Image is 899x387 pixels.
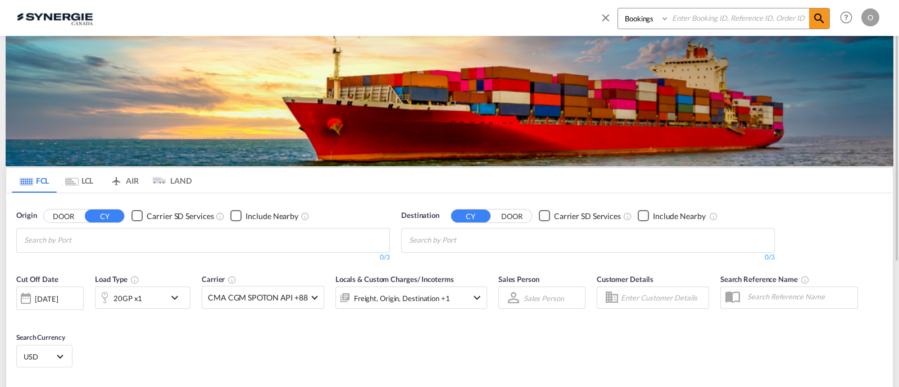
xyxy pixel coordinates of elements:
[600,8,618,35] span: icon-close
[113,290,142,306] div: 20GP x1
[597,275,653,284] span: Customer Details
[95,275,139,284] span: Load Type
[230,210,298,222] md-checkbox: Checkbox No Ink
[407,229,520,249] md-chips-wrap: Chips container with autocompletion. Enter the text area, type text to search, and then use the u...
[147,211,214,222] div: Carrier SD Services
[16,309,25,324] md-datepicker: Select
[600,11,612,24] md-icon: icon-close
[812,12,826,25] md-icon: icon-magnify
[861,8,879,26] div: O
[492,210,532,222] button: DOOR
[130,275,139,284] md-icon: icon-information-outline
[837,8,861,28] div: Help
[498,275,539,284] span: Sales Person
[539,210,621,222] md-checkbox: Checkbox No Ink
[335,275,454,284] span: Locals & Custom Charges
[801,275,810,284] md-icon: Your search will be saved by the below given name
[216,212,225,221] md-icon: Unchecked: Search for CY (Container Yard) services for all selected carriers.Checked : Search for...
[301,212,310,221] md-icon: Unchecked: Ignores neighbouring ports when fetching rates.Checked : Includes neighbouring ports w...
[669,8,809,28] input: Enter Booking ID, Reference ID, Order ID
[653,211,706,222] div: Include Nearby
[638,210,706,222] md-checkbox: Checkbox No Ink
[16,275,58,284] span: Cut Off Date
[208,292,308,303] span: CMA CGM SPOTON API +88
[102,168,147,193] md-tab-item: AIR
[44,210,83,222] button: DOOR
[554,211,621,222] div: Carrier SD Services
[523,290,565,306] md-select: Sales Person
[401,210,439,221] span: Destination
[621,289,705,306] input: Enter Customer Details
[22,229,135,249] md-chips-wrap: Chips container with autocompletion. Enter the text area, type text to search, and then use the u...
[22,348,66,365] md-select: Select Currency: $ USDUnited States Dollar
[409,231,516,249] input: Chips input.
[110,174,123,183] md-icon: icon-airplane
[16,333,65,342] span: Search Currency
[85,210,124,222] button: CY
[17,5,93,30] img: 1f56c880d42311ef80fc7dca854c8e59.png
[24,352,55,362] span: USD
[417,275,454,284] span: / Incoterms
[131,210,214,222] md-checkbox: Checkbox No Ink
[57,168,102,193] md-tab-item: LCL
[742,288,857,305] input: Search Reference Name
[6,36,893,166] img: LCL+%26+FCL+BACKGROUND.png
[720,275,810,284] span: Search Reference Name
[12,168,57,193] md-tab-item: FCL
[202,275,237,284] span: Carrier
[623,212,632,221] md-icon: Unchecked: Search for CY (Container Yard) services for all selected carriers.Checked : Search for...
[35,294,58,304] div: [DATE]
[168,291,187,304] md-icon: icon-chevron-down
[709,212,718,221] md-icon: Unchecked: Ignores neighbouring ports when fetching rates.Checked : Includes neighbouring ports w...
[147,168,192,193] md-tab-item: LAND
[24,231,131,249] input: Chips input.
[95,286,190,309] div: 20GP x1icon-chevron-down
[354,290,450,306] div: Freight Origin Destination Factory Stuffing
[228,275,237,284] md-icon: The selected Trucker/Carrierwill be displayed in the rate results If the rates are from another f...
[470,291,484,304] md-icon: icon-chevron-down
[12,168,192,193] md-pagination-wrapper: Use the left and right arrow keys to navigate between tabs
[16,210,37,221] span: Origin
[246,211,298,222] div: Include Nearby
[16,286,84,310] div: [DATE]
[451,210,491,222] button: CY
[809,8,829,29] span: icon-magnify
[401,253,775,262] div: 0/3
[335,286,487,309] div: Freight Origin Destination Factory Stuffingicon-chevron-down
[837,8,856,27] span: Help
[16,253,390,262] div: 0/3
